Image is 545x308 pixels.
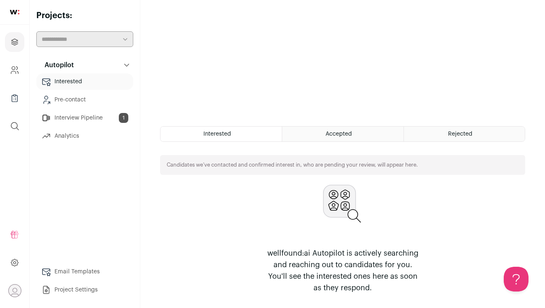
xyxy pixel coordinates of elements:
a: Interested [36,73,133,90]
span: Accepted [326,131,352,137]
h2: Projects: [36,10,133,21]
a: Company and ATS Settings [5,60,24,80]
a: Pre-contact [36,92,133,108]
a: Email Templates [36,263,133,280]
a: Analytics [36,128,133,144]
p: Autopilot [40,60,74,70]
a: Accepted [282,127,403,141]
a: Project Settings [36,282,133,298]
p: wellfound:ai Autopilot is actively searching and reaching out to candidates for you. You'll see t... [264,247,422,294]
button: Autopilot [36,57,133,73]
p: Candidates we’ve contacted and confirmed interest in, who are pending your review, will appear here. [167,162,418,168]
span: Rejected [448,131,472,137]
a: Rejected [404,127,525,141]
a: Company Lists [5,88,24,108]
img: wellfound-shorthand-0d5821cbd27db2630d0214b213865d53afaa358527fdda9d0ea32b1df1b89c2c.svg [10,10,19,14]
iframe: Help Scout Beacon - Open [504,267,528,292]
a: Interview Pipeline1 [36,110,133,126]
button: Open dropdown [8,284,21,297]
a: Projects [5,32,24,52]
span: 1 [119,113,128,123]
